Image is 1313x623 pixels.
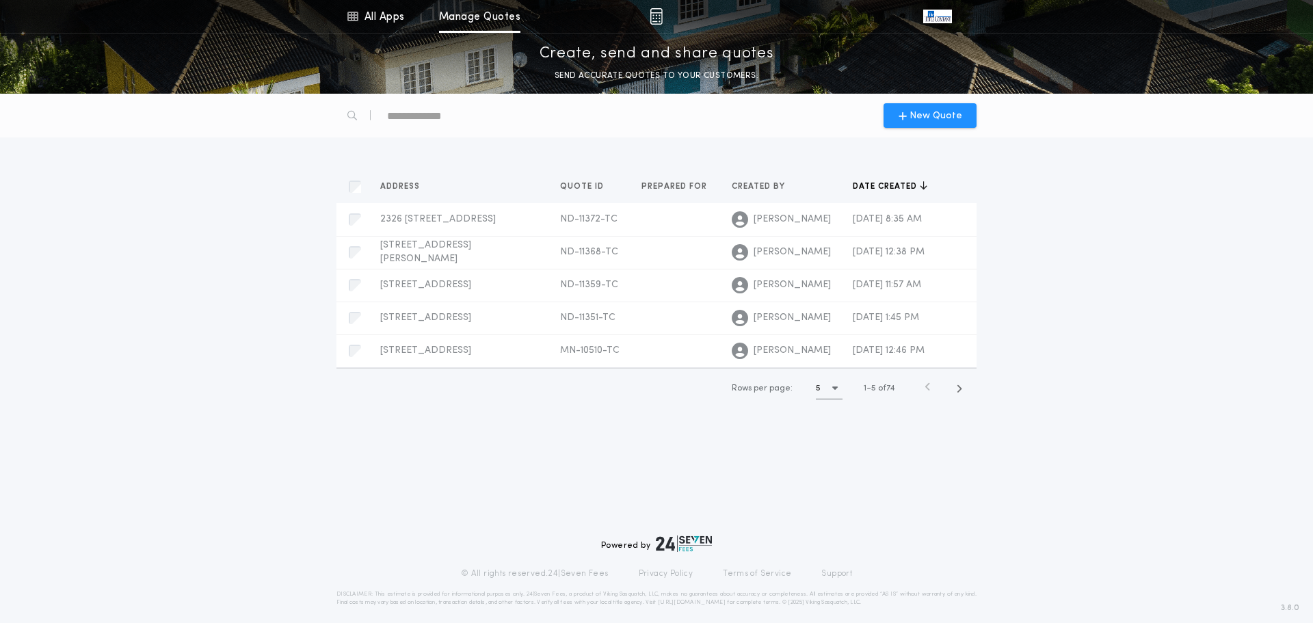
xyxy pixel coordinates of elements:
[560,214,618,224] span: ND-11372-TC
[540,43,774,65] p: Create, send and share quotes
[380,181,423,192] span: Address
[754,213,831,226] span: [PERSON_NAME]
[816,377,843,399] button: 5
[910,109,962,123] span: New Quote
[853,345,925,356] span: [DATE] 12:46 PM
[656,535,712,552] img: logo
[853,214,922,224] span: [DATE] 8:35 AM
[380,180,430,194] button: Address
[754,311,831,325] span: [PERSON_NAME]
[380,240,471,264] span: [STREET_ADDRESS][PERSON_NAME]
[560,345,620,356] span: MN-10510-TC
[732,384,793,393] span: Rows per page:
[864,384,866,393] span: 1
[853,247,925,257] span: [DATE] 12:38 PM
[1281,602,1299,614] span: 3.8.0
[380,214,496,224] span: 2326 [STREET_ADDRESS]
[853,180,927,194] button: Date created
[650,8,663,25] img: img
[853,280,921,290] span: [DATE] 11:57 AM
[601,535,712,552] div: Powered by
[884,103,977,128] button: New Quote
[641,181,710,192] span: Prepared for
[380,313,471,323] span: [STREET_ADDRESS]
[821,568,852,579] a: Support
[461,568,609,579] p: © All rights reserved. 24|Seven Fees
[639,568,693,579] a: Privacy Policy
[816,382,821,395] h1: 5
[560,181,607,192] span: Quote ID
[878,382,894,395] span: of 74
[336,590,977,607] p: DISCLAIMER: This estimate is provided for informational purposes only. 24|Seven Fees, a product o...
[754,278,831,292] span: [PERSON_NAME]
[754,344,831,358] span: [PERSON_NAME]
[732,181,788,192] span: Created by
[754,246,831,259] span: [PERSON_NAME]
[723,568,791,579] a: Terms of Service
[853,313,919,323] span: [DATE] 1:45 PM
[658,600,726,605] a: [URL][DOMAIN_NAME]
[853,181,920,192] span: Date created
[380,280,471,290] span: [STREET_ADDRESS]
[560,180,614,194] button: Quote ID
[732,180,795,194] button: Created by
[871,384,876,393] span: 5
[560,313,615,323] span: ND-11351-TC
[555,69,758,83] p: SEND ACCURATE QUOTES TO YOUR CUSTOMERS.
[380,345,471,356] span: [STREET_ADDRESS]
[923,10,952,23] img: vs-icon
[560,280,618,290] span: ND-11359-TC
[560,247,618,257] span: ND-11368-TC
